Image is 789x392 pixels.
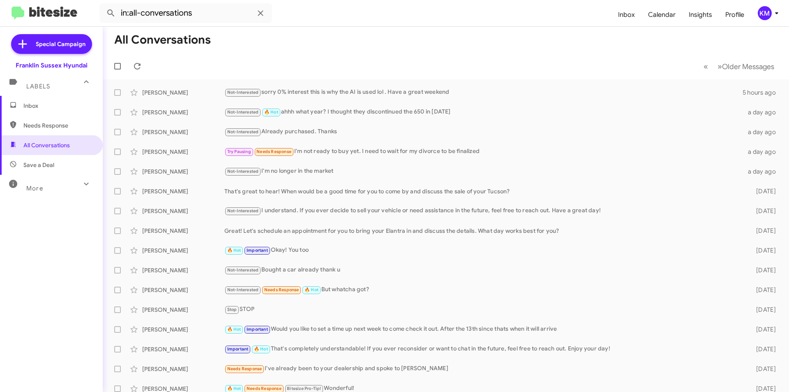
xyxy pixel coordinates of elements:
[305,287,318,292] span: 🔥 Hot
[682,3,719,27] a: Insights
[99,3,272,23] input: Search
[227,169,259,174] span: Not-Interested
[224,305,743,314] div: STOP
[23,161,54,169] span: Save a Deal
[743,266,782,274] div: [DATE]
[142,167,224,176] div: [PERSON_NAME]
[743,187,782,195] div: [DATE]
[142,128,224,136] div: [PERSON_NAME]
[26,185,43,192] span: More
[142,345,224,353] div: [PERSON_NAME]
[227,366,262,371] span: Needs Response
[751,6,780,20] button: KM
[717,61,722,72] span: »
[224,107,743,117] div: ahhh what year? I thought they discontinued the 650 in [DATE]
[227,346,249,352] span: Important
[224,285,743,295] div: But whatcha got?
[247,248,268,253] span: Important
[227,287,259,292] span: Not-Interested
[227,149,251,154] span: Try Pausing
[743,325,782,334] div: [DATE]
[743,148,782,156] div: a day ago
[26,83,50,90] span: Labels
[36,40,85,48] span: Special Campaign
[142,108,224,116] div: [PERSON_NAME]
[743,306,782,314] div: [DATE]
[224,127,743,137] div: Already purchased. Thanks
[743,167,782,176] div: a day ago
[224,88,743,97] div: sorry 0% interest this is why the AI is used lol . Have a great weekend
[142,88,224,97] div: [PERSON_NAME]
[224,364,743,373] div: I've already been to your dealership and spoke to [PERSON_NAME]
[713,58,779,75] button: Next
[11,34,92,54] a: Special Campaign
[247,327,268,332] span: Important
[743,286,782,294] div: [DATE]
[743,246,782,255] div: [DATE]
[114,33,211,46] h1: All Conversations
[722,62,774,71] span: Older Messages
[704,61,708,72] span: «
[227,208,259,213] span: Not-Interested
[743,108,782,116] div: a day ago
[142,306,224,314] div: [PERSON_NAME]
[743,88,782,97] div: 5 hours ago
[224,265,743,275] div: Bought a car already thank u
[227,129,259,135] span: Not-Interested
[264,109,278,115] span: 🔥 Hot
[227,386,241,391] span: 🔥 Hot
[227,248,241,253] span: 🔥 Hot
[142,266,224,274] div: [PERSON_NAME]
[719,3,751,27] a: Profile
[23,121,93,130] span: Needs Response
[224,206,743,216] div: I understand. If you ever decide to sell your vehicle or need assistance in the future, feel free...
[142,325,224,334] div: [PERSON_NAME]
[224,167,743,176] div: I'm no longer in the market
[743,128,782,136] div: a day ago
[23,141,70,149] span: All Conversations
[224,344,743,354] div: That's completely understandable! If you ever reconsider or want to chat in the future, feel free...
[224,246,743,255] div: Okay! You too
[758,6,772,20] div: KM
[142,207,224,215] div: [PERSON_NAME]
[142,187,224,195] div: [PERSON_NAME]
[227,327,241,332] span: 🔥 Hot
[699,58,713,75] button: Previous
[142,148,224,156] div: [PERSON_NAME]
[16,61,88,70] div: Franklin Sussex Hyundai
[227,307,237,312] span: Stop
[264,287,299,292] span: Needs Response
[224,325,743,334] div: Would you like to set a time up next week to come check it out. After the 13th since thats when i...
[224,227,743,235] div: Great! Let's schedule an appointment for you to bring your Elantra in and discuss the details. Wh...
[227,109,259,115] span: Not-Interested
[641,3,682,27] a: Calendar
[23,102,93,110] span: Inbox
[743,365,782,373] div: [DATE]
[743,207,782,215] div: [DATE]
[224,187,743,195] div: That's great to hear! When would be a good time for you to come by and discuss the sale of your T...
[142,227,224,235] div: [PERSON_NAME]
[287,386,321,391] span: Bitesize Pro-Tip!
[247,386,281,391] span: Needs Response
[227,90,259,95] span: Not-Interested
[743,345,782,353] div: [DATE]
[224,147,743,156] div: I'm not ready to buy yet. I need to wait for my divorce to be finalized
[611,3,641,27] a: Inbox
[743,227,782,235] div: [DATE]
[142,365,224,373] div: [PERSON_NAME]
[227,267,259,273] span: Not-Interested
[699,58,779,75] nav: Page navigation example
[254,346,268,352] span: 🔥 Hot
[256,149,291,154] span: Needs Response
[142,286,224,294] div: [PERSON_NAME]
[142,246,224,255] div: [PERSON_NAME]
